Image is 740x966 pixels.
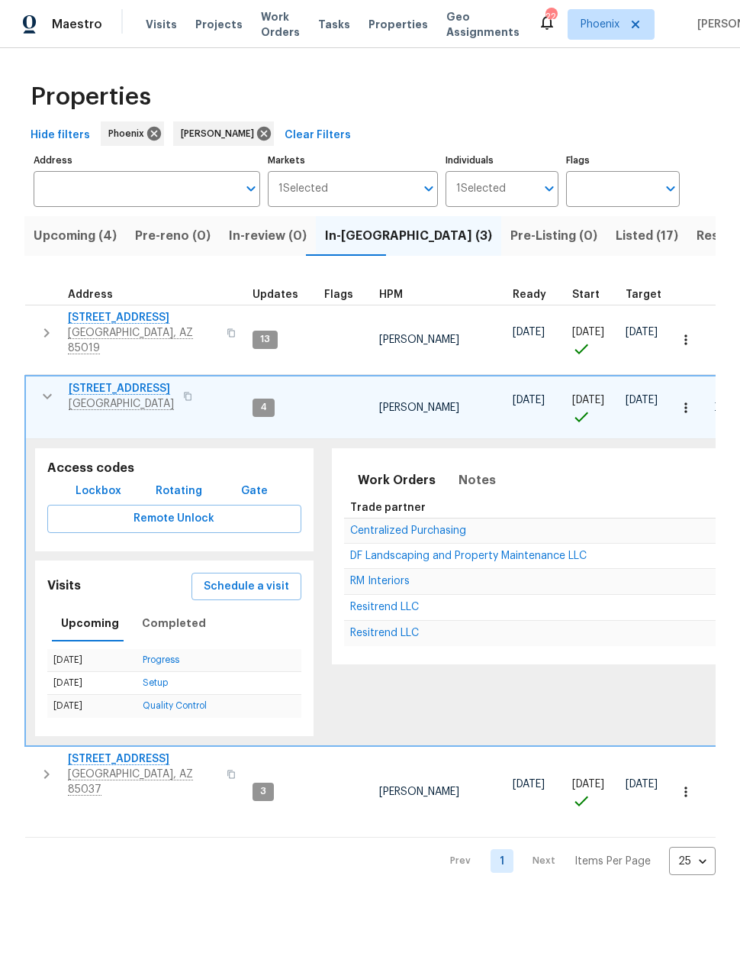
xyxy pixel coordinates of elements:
span: Ready [513,289,546,300]
span: 3 [254,785,272,798]
span: [DATE] [626,327,658,338]
h5: Access codes [47,460,301,477]
div: Target renovation project end date [626,289,675,300]
span: In-review (0) [229,225,307,247]
nav: Pagination Navigation [436,847,716,875]
span: Pre-reno (0) [135,225,211,247]
span: [DATE] [572,327,604,338]
span: Updates [253,289,298,300]
button: Open [660,178,681,199]
label: Individuals [446,156,559,165]
a: DF Landscaping and Property Maintenance LLC [350,551,587,561]
button: Open [539,178,560,199]
span: DF Landscaping and Property Maintenance LLC [350,551,587,561]
span: Projects [195,17,243,32]
span: Lockbox [76,482,121,501]
span: Work Orders [358,470,436,491]
span: [DATE] [626,395,658,405]
span: Resitrend LLC [350,628,419,638]
span: Completed [142,614,206,633]
button: Gate [230,477,279,506]
span: [DATE] [513,395,545,405]
p: Items Per Page [574,854,651,869]
span: 13 [254,333,276,346]
span: Pre-Listing (0) [510,225,597,247]
button: Schedule a visit [191,573,301,601]
a: RM Interiors [350,577,410,586]
button: Remote Unlock [47,505,301,533]
span: RM Interiors [350,576,410,586]
td: [DATE] [47,672,137,695]
label: Flags [566,156,680,165]
span: Schedule a visit [204,577,289,596]
label: Markets [268,156,438,165]
span: In-[GEOGRAPHIC_DATA] (3) [325,225,492,247]
span: 4 [254,401,273,414]
a: Resitrend LLC [350,603,419,612]
div: [PERSON_NAME] [173,121,274,146]
a: Progress [143,655,179,664]
div: Phoenix [101,121,164,146]
div: 22 [545,9,556,24]
span: Work Orders [261,9,300,40]
span: Notes [458,470,496,491]
span: Properties [31,89,151,105]
span: 1 Selected [456,183,506,195]
span: Remote Unlock [60,509,289,528]
a: Resitrend LLC [350,628,419,638]
span: Resitrend LLC [350,602,419,612]
td: [DATE] [47,695,137,718]
button: Open [418,178,439,199]
label: Address [34,156,260,165]
span: Clear Filters [285,126,351,145]
a: Quality Control [143,701,207,710]
span: Trade partner [350,502,426,513]
td: Project started on time [566,305,619,375]
td: [DATE] [47,649,137,672]
span: [DATE] [626,779,658,790]
span: [PERSON_NAME] [379,402,459,413]
div: 25 [669,842,716,881]
span: Tasks [318,19,350,30]
span: Gate [236,482,273,501]
span: 1 Selected [278,183,328,195]
span: [DATE] [513,327,545,338]
span: Properties [368,17,428,32]
span: Phoenix [581,17,619,32]
span: Visits [146,17,177,32]
span: Hide filters [31,126,90,145]
span: HPM [379,289,403,300]
span: [DATE] [513,779,545,790]
a: Setup [143,678,168,687]
span: Upcoming [61,614,119,633]
span: Address [68,289,113,300]
button: Lockbox [69,477,127,506]
span: Phoenix [108,126,150,141]
div: Earliest renovation start date (first business day after COE or Checkout) [513,289,560,300]
span: [DATE] [572,779,604,790]
span: Centralized Purchasing [350,525,466,536]
button: Hide filters [24,121,96,150]
div: Actual renovation start date [572,289,613,300]
td: Project started on time [566,746,619,838]
span: Maestro [52,17,102,32]
span: Start [572,289,600,300]
a: Goto page 1 [491,849,513,873]
span: Listed (17) [616,225,678,247]
span: Upcoming (4) [34,225,117,247]
button: Clear Filters [278,121,357,150]
span: [PERSON_NAME] [181,126,260,141]
span: Rotating [156,482,202,501]
td: Project started on time [566,376,619,438]
button: Open [240,178,262,199]
span: [DATE] [572,395,604,405]
span: Geo Assignments [446,9,520,40]
a: Centralized Purchasing [350,526,466,535]
span: [PERSON_NAME] [379,787,459,797]
span: Target [626,289,661,300]
span: Flags [324,289,353,300]
h5: Visits [47,578,81,594]
span: [PERSON_NAME] [379,334,459,345]
button: Rotating [150,477,208,506]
